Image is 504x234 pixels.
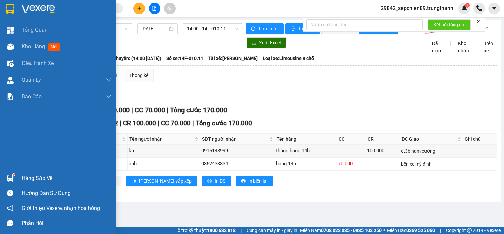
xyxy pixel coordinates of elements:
[22,92,42,101] span: Báo cáo
[7,190,13,196] span: question-circle
[22,59,54,67] span: Điều hành xe
[455,40,472,54] span: Kho nhận
[337,134,366,145] th: CC
[375,4,458,12] span: 29842_sepchien89.trungthanh
[123,119,156,127] span: CR 100.000
[276,160,336,168] div: hàng 14h
[106,94,111,99] span: down
[22,173,111,183] div: Hàng sắp về
[246,23,284,34] button: syncLàm mới
[259,39,281,46] span: Xuất Excel
[152,6,157,11] span: file-add
[401,160,462,168] div: bến xe mỹ đình
[251,26,256,32] span: sync
[135,106,165,114] span: CC 70.000
[22,188,111,198] div: Hướng dẫn sử dụng
[13,174,15,176] sup: 1
[7,27,14,34] img: dashboard-icon
[476,5,482,11] img: phone-icon
[22,204,100,212] span: Giới thiệu Vexere, nhận hoa hồng
[241,179,246,184] span: printer
[131,106,133,114] span: |
[491,5,497,11] span: caret-down
[174,227,236,234] span: Hỗ trợ kỹ thuật:
[120,119,121,127] span: |
[149,3,160,14] button: file-add
[22,218,111,228] div: Phản hồi
[241,227,242,234] span: |
[285,23,320,34] button: printerIn phơi
[467,228,472,233] span: copyright
[170,106,227,114] span: Tổng cước 170.000
[22,76,41,84] span: Quản Lý
[196,119,252,127] span: Tổng cước 170.000
[247,37,286,48] button: downloadXuất Excel
[291,26,296,32] span: printer
[300,227,382,234] span: Miền Nam
[126,176,197,186] button: sort-ascending[PERSON_NAME] sắp xếp
[236,176,273,186] button: printerIn biên lai
[22,43,45,50] span: Kho hàng
[167,106,168,114] span: |
[164,3,176,14] button: aim
[6,4,14,14] img: logo-vxr
[187,24,238,34] span: 14:00 - 14F-010.11
[7,93,14,100] img: solution-icon
[158,119,159,127] span: |
[48,43,60,51] span: mới
[7,60,14,67] img: warehouse-icon
[207,179,212,184] span: printer
[200,158,275,171] td: 0362433334
[276,147,336,155] div: thùng hàng 14h
[129,160,199,168] div: anh
[141,25,168,32] input: 14/08/2025
[215,177,225,185] span: In DS
[299,25,314,32] span: In phơi
[387,227,435,234] span: Miền Bắc
[461,5,467,11] img: icon-new-feature
[208,55,258,62] span: Tài xế: [PERSON_NAME]
[22,26,48,34] span: Tổng Quan
[433,21,465,28] span: Kết nối tổng đài
[137,6,142,11] span: plus
[367,147,399,155] div: 100.000
[200,145,275,158] td: 0915148999
[465,3,470,8] sup: 1
[476,19,481,24] span: close
[7,205,13,211] span: notification
[338,160,365,168] div: 70.000
[366,134,400,145] th: CR
[207,228,236,233] strong: 1900 633 818
[463,134,497,145] th: Ghi chú
[202,135,268,143] span: SĐT người nhận
[248,177,267,185] span: In biên lai
[247,227,298,234] span: Cung cấp máy in - giấy in:
[406,228,435,233] strong: 0369 525 060
[128,145,200,158] td: kh
[259,25,278,32] span: Làm mới
[166,55,203,62] span: Số xe: 14F-010.11
[428,19,471,30] button: Kết nối tổng đài
[139,177,192,185] span: [PERSON_NAME] sắp xếp
[429,40,445,54] span: Đã giao
[192,119,194,127] span: |
[481,40,497,54] span: Trên xe
[113,55,161,62] span: Chuyến: (14:00 [DATE])
[252,40,256,46] span: download
[201,160,274,168] div: 0362433334
[167,6,172,11] span: aim
[402,135,456,143] span: ĐC Giao
[132,179,136,184] span: sort-ascending
[161,119,191,127] span: CC 70.000
[263,55,314,62] span: Loại xe: Limousine 9 chỗ
[7,175,14,182] img: warehouse-icon
[440,227,441,234] span: |
[7,77,14,84] img: warehouse-icon
[275,134,337,145] th: Tên hàng
[202,176,231,186] button: printerIn DS
[466,3,468,8] span: 1
[133,3,145,14] button: plus
[7,43,14,50] img: warehouse-icon
[306,19,423,30] input: Nhập số tổng đài
[128,158,200,171] td: anh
